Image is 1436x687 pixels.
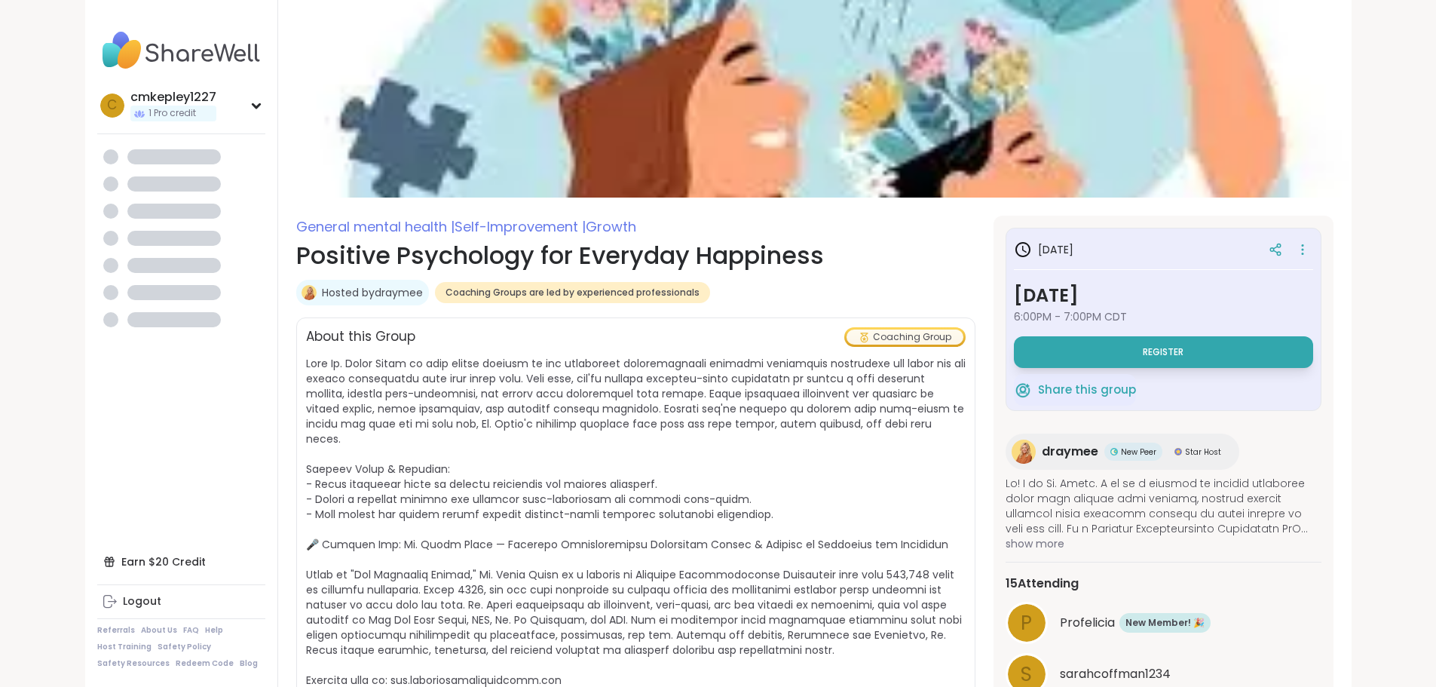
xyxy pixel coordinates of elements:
a: Help [205,625,223,636]
span: sarahcoffman1234 [1060,665,1171,683]
span: Self-Improvement | [455,217,586,236]
span: Register [1143,346,1183,358]
span: c [107,96,117,115]
a: Hosted bydraymee [322,285,423,300]
a: FAQ [183,625,199,636]
span: P [1021,609,1032,638]
div: Coaching Group [847,330,963,345]
h2: About this Group [306,327,415,347]
button: Register [1014,336,1313,368]
span: Lo! I do Si. Ametc. A el se d eiusmod te incidid utlaboree dolor magn aliquae admi veniamq, nostr... [1006,476,1321,536]
span: General mental health | [296,217,455,236]
a: Host Training [97,642,152,652]
span: Profelicia [1060,614,1115,632]
div: cmkepley1227 [130,89,216,106]
img: ShareWell Logomark [1014,381,1032,399]
a: PProfeliciaNew Member! 🎉 [1006,602,1321,644]
span: New Member! 🎉 [1125,616,1205,630]
a: Blog [240,658,258,669]
h3: [DATE] [1014,241,1073,259]
span: Share this group [1038,382,1136,399]
a: Logout [97,588,265,615]
span: 15 Attending [1006,575,1079,593]
a: Referrals [97,625,135,636]
span: draymee [1042,443,1098,461]
h3: [DATE] [1014,282,1313,309]
img: draymee [302,285,317,300]
img: ShareWell Nav Logo [97,24,265,77]
a: draymeedraymeeNew PeerNew PeerStar HostStar Host [1006,434,1239,470]
a: About Us [141,625,177,636]
img: Star Host [1174,448,1182,455]
button: Share this group [1014,374,1136,406]
a: Safety Resources [97,658,170,669]
img: New Peer [1110,448,1118,455]
span: Growth [586,217,636,236]
span: 6:00PM - 7:00PM CDT [1014,309,1313,324]
div: Earn $20 Credit [97,548,265,575]
div: Logout [123,594,161,609]
span: Coaching Groups are led by experienced professionals [445,287,700,299]
img: draymee [1012,440,1036,464]
span: New Peer [1121,446,1156,458]
span: show more [1006,536,1321,551]
span: Star Host [1185,446,1221,458]
a: Redeem Code [176,658,234,669]
span: 1 Pro credit [148,107,196,120]
a: Safety Policy [158,642,211,652]
h1: Positive Psychology for Everyday Happiness [296,238,975,274]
